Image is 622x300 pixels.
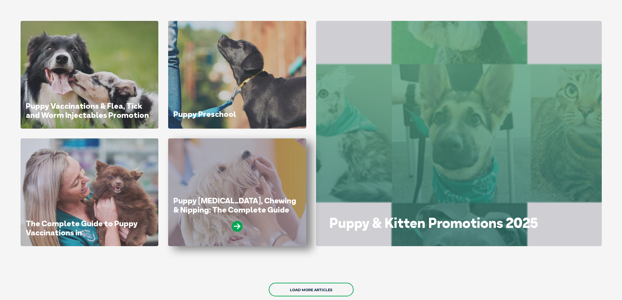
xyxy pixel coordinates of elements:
[269,283,354,296] a: Load More Articles
[329,214,538,231] a: Puppy & Kitten Promotions 2025
[26,101,149,120] a: Puppy Vaccinations & Flea, Tick and Worm Injectables Promotion
[173,196,296,214] a: Puppy [MEDICAL_DATA], Chewing & Nipping: The Complete Guide
[173,109,236,119] a: Puppy Preschool
[26,218,138,246] a: The Complete Guide to Puppy Vaccinations in [GEOGRAPHIC_DATA]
